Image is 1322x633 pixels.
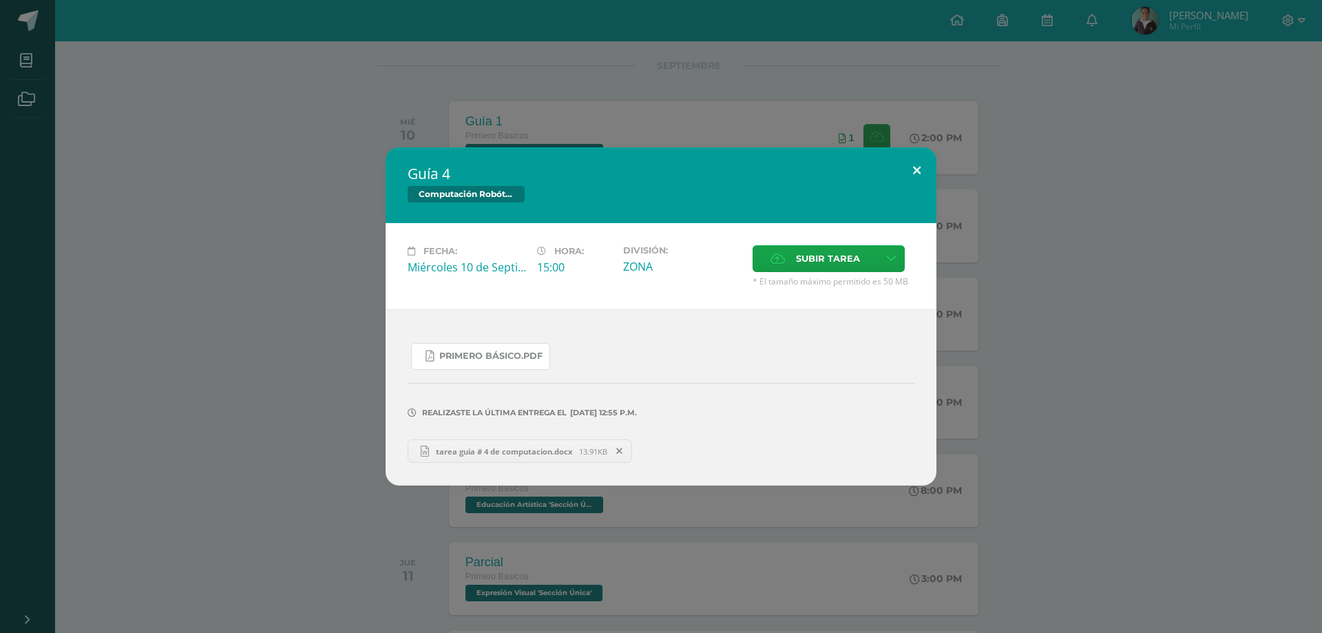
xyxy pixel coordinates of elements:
a: PRIMERO básico.pdf [411,343,550,370]
span: tarea guia # 4 de computacion.docx [429,446,579,457]
span: Subir tarea [796,246,860,271]
span: Realizaste la última entrega el [422,408,567,417]
span: Computación Robótica [408,186,525,203]
label: División: [623,245,742,256]
h2: Guía 4 [408,164,914,183]
span: Fecha: [423,246,457,256]
div: 15:00 [537,260,612,275]
span: * El tamaño máximo permitido es 50 MB [753,276,914,287]
span: Hora: [554,246,584,256]
div: Miércoles 10 de Septiembre [408,260,526,275]
div: ZONA [623,259,742,274]
a: tarea guia # 4 de computacion.docx 13.91KB [408,439,632,463]
span: Remover entrega [608,444,631,459]
span: PRIMERO básico.pdf [439,351,543,362]
button: Close (Esc) [897,147,936,194]
span: 13.91KB [579,446,607,457]
span: [DATE] 12:55 p.m. [567,413,637,413]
